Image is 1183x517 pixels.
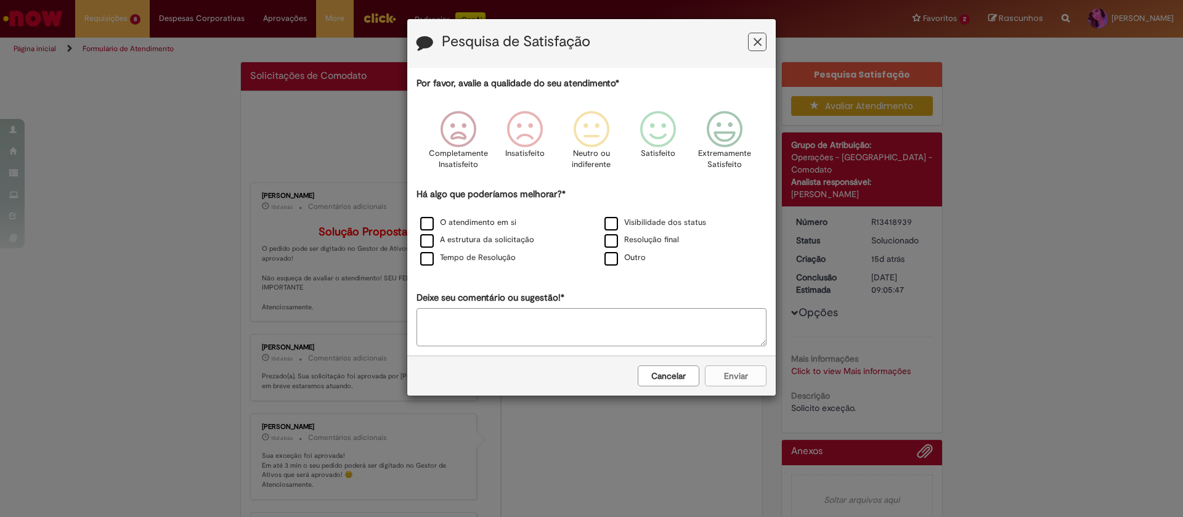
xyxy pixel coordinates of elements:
label: Tempo de Resolução [420,252,516,264]
div: Extremamente Satisfeito [693,102,756,186]
p: Satisfeito [641,148,675,160]
div: Satisfeito [627,102,689,186]
div: Completamente Insatisfeito [426,102,489,186]
label: A estrutura da solicitação [420,234,534,246]
div: Neutro ou indiferente [560,102,623,186]
button: Cancelar [638,365,699,386]
label: Resolução final [604,234,679,246]
p: Completamente Insatisfeito [429,148,488,171]
div: Há algo que poderíamos melhorar?* [417,188,766,267]
p: Extremamente Satisfeito [698,148,751,171]
label: Pesquisa de Satisfação [442,34,590,50]
p: Insatisfeito [505,148,545,160]
label: Por favor, avalie a qualidade do seu atendimento* [417,77,619,90]
label: Outro [604,252,646,264]
div: Insatisfeito [494,102,556,186]
label: O atendimento em si [420,217,516,229]
label: Visibilidade dos status [604,217,706,229]
p: Neutro ou indiferente [569,148,614,171]
label: Deixe seu comentário ou sugestão!* [417,291,564,304]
